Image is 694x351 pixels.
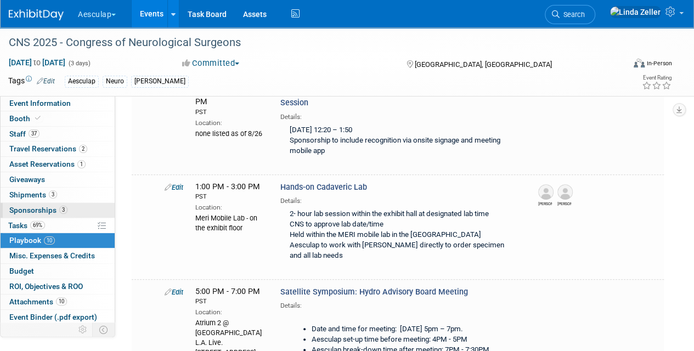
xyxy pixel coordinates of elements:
[1,172,115,187] a: Giveaways
[165,288,183,296] a: Edit
[67,60,91,67] span: (3 days)
[1,111,115,126] a: Booth
[77,160,86,168] span: 1
[1,279,115,294] a: ROI, Objectives & ROO
[1,295,115,309] a: Attachments10
[9,267,34,275] span: Budget
[9,190,57,199] span: Shipments
[9,206,67,214] span: Sponsorships
[280,206,519,265] div: 2- hour lab session within the exhibit hall at designated lab time CNS to approve lab date/time H...
[1,127,115,141] a: Staff37
[545,5,595,24] a: Search
[37,77,55,85] a: Edit
[5,33,616,53] div: CNS 2025 - Congress of Neurological Surgeons
[59,206,67,214] span: 3
[9,9,64,20] img: ExhibitDay
[195,108,264,117] div: PST
[280,193,519,206] div: Details:
[74,322,93,337] td: Personalize Event Tab Strip
[9,313,97,321] span: Event Binder (.pdf export)
[280,122,519,161] div: [DATE] 12:20 – 1:50 Sponsorship to include recognition via onsite signage and meeting mobile app
[93,322,115,337] td: Toggle Event Tabs
[1,141,115,156] a: Travel Reservations2
[1,310,115,325] a: Event Binder (.pdf export)
[195,287,264,306] span: 5:00 PM - 7:00 PM
[560,10,585,19] span: Search
[195,128,264,139] div: none listed as of 8/26
[30,221,45,229] span: 69%
[414,60,551,69] span: [GEOGRAPHIC_DATA], [GEOGRAPHIC_DATA]
[9,251,95,260] span: Misc. Expenses & Credits
[131,76,189,87] div: [PERSON_NAME]
[195,297,264,306] div: PST
[103,76,127,87] div: Neuro
[538,200,552,207] div: Dr. Jeffrey Beecher
[1,218,115,233] a: Tasks69%
[1,203,115,218] a: Sponsorships3
[8,58,66,67] span: [DATE] [DATE]
[280,298,519,310] div: Details:
[165,183,183,191] a: Edit
[9,236,55,245] span: Playbook
[178,58,244,69] button: Committed
[79,145,87,153] span: 2
[646,59,672,67] div: In-Person
[280,109,519,122] div: Details:
[634,59,645,67] img: Format-Inperson.png
[195,193,264,201] div: PST
[610,6,661,18] img: Linda Zeller
[9,114,43,123] span: Booth
[642,75,672,81] div: Event Rating
[49,190,57,199] span: 3
[280,287,468,297] span: Satellite Symposium: Hydro Advisory Board Meeting
[9,144,87,153] span: Travel Reservations
[9,297,67,306] span: Attachments
[312,335,514,345] li: Aesculap set-up time before meeting: 4PM - 5PM
[9,160,86,168] span: Asset Reservations
[195,212,264,233] div: Meri Mobile Lab - on the exhibit floor
[29,129,40,138] span: 37
[35,115,41,121] i: Booth reservation complete
[1,248,115,263] a: Misc. Expenses & Credits
[280,183,367,192] span: Hands-on Cadaveric Lab
[8,75,55,88] td: Tags
[1,188,115,202] a: Shipments3
[1,96,115,111] a: Event Information
[195,117,264,128] div: Location:
[1,157,115,172] a: Asset Reservations1
[312,324,514,335] li: Date and time for meeting: [DATE] 5pm – 7pm.
[1,264,115,279] a: Budget
[32,58,42,67] span: to
[575,57,672,73] div: Event Format
[9,129,40,138] span: Staff
[195,182,264,201] span: 1:00 PM - 3:00 PM
[9,99,71,107] span: Event Information
[557,184,573,200] img: Ryan Mancini
[8,221,45,230] span: Tasks
[9,282,83,291] span: ROI, Objectives & ROO
[195,86,264,117] span: 12:20 PM - 1:50 PM
[9,175,45,184] span: Giveaways
[56,297,67,305] span: 10
[65,76,99,87] div: Aesculap
[195,201,264,212] div: Location:
[44,236,55,245] span: 10
[557,200,571,207] div: Ryan Mancini
[538,184,554,200] img: Dr. Jeffrey Beecher
[195,306,264,317] div: Location:
[1,233,115,248] a: Playbook10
